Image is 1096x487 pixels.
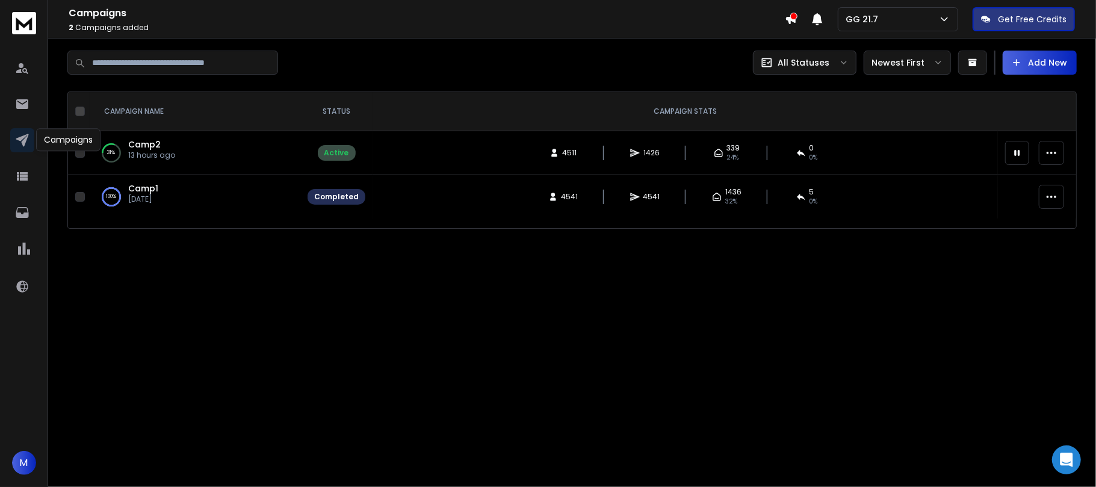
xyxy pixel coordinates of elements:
p: 31 % [108,147,116,159]
a: Camp2 [128,138,161,150]
td: 31%Camp213 hours ago [90,131,300,175]
p: Get Free Credits [998,13,1067,25]
p: 100 % [107,191,117,203]
span: 2 [69,22,73,33]
button: Get Free Credits [973,7,1075,31]
span: 4541 [643,192,660,202]
span: 24 % [727,153,739,163]
img: logo [12,12,36,34]
p: 13 hours ago [128,150,175,160]
button: Newest First [864,51,951,75]
div: Campaigns [36,128,101,151]
td: 100%Camp1[DATE] [90,175,300,219]
button: Add New [1003,51,1077,75]
p: GG 21.7 [846,13,883,25]
span: 339 [727,143,740,153]
span: 1426 [643,148,660,158]
div: Completed [314,192,359,202]
th: CAMPAIGN NAME [90,92,300,131]
span: 0 % [810,197,818,206]
h1: Campaigns [69,6,785,20]
span: 1436 [725,187,742,197]
a: Camp1 [128,182,158,194]
span: 4511 [563,148,577,158]
span: 4541 [562,192,578,202]
button: M [12,451,36,475]
p: Campaigns added [69,23,785,33]
p: All Statuses [778,57,829,69]
span: 0 [810,143,814,153]
th: CAMPAIGN STATS [373,92,998,131]
div: Active [324,148,349,158]
span: 32 % [725,197,737,206]
th: STATUS [300,92,373,131]
span: 0 % [810,153,818,163]
span: 5 [810,187,814,197]
p: [DATE] [128,194,158,204]
div: Open Intercom Messenger [1052,445,1081,474]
